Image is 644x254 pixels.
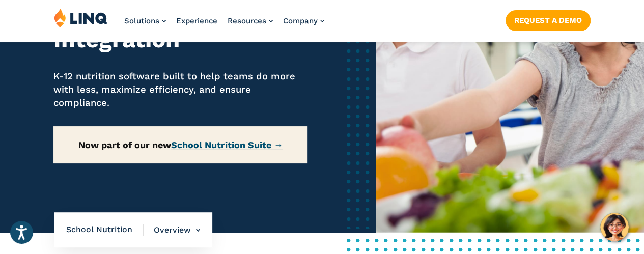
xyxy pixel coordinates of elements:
nav: Primary Navigation [124,8,324,42]
li: Overview [144,212,200,248]
button: Hello, have a question? Let’s chat. [600,213,629,241]
span: Company [283,16,318,25]
a: Request a Demo [506,10,591,31]
span: School Nutrition [66,224,144,235]
nav: Button Navigation [506,8,591,31]
a: Solutions [124,16,166,25]
p: K-12 nutrition software built to help teams do more with less, maximize efficiency, and ensure co... [53,70,307,110]
a: Resources [228,16,273,25]
img: LINQ | K‑12 Software [54,8,108,27]
span: Solutions [124,16,159,25]
a: Company [283,16,324,25]
a: School Nutrition Suite → [171,139,283,150]
strong: Now part of our new [78,139,283,150]
a: Experience [176,16,217,25]
span: Resources [228,16,266,25]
